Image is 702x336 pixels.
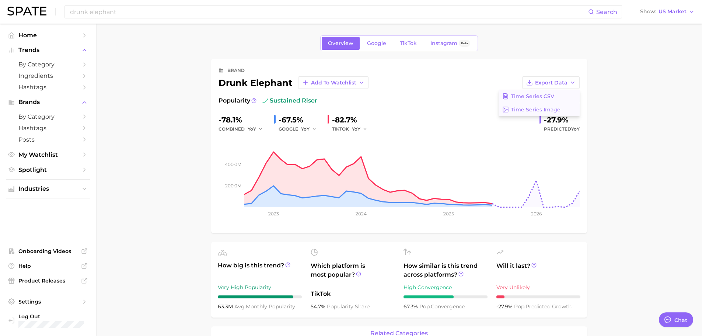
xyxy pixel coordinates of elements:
div: brand [227,66,245,75]
span: Add to Watchlist [311,80,356,86]
tspan: 2025 [443,211,454,217]
span: Industries [18,186,77,192]
div: 1 / 10 [496,295,580,298]
a: Help [6,260,90,271]
span: Time Series CSV [511,93,554,100]
div: Export Data [499,90,580,116]
span: Will it last? [496,261,580,279]
div: 6 / 10 [404,295,488,298]
span: Hashtags [18,84,77,91]
button: YoY [352,125,368,134]
span: Export Data [535,80,567,86]
tspan: 2023 [268,211,279,217]
a: Log out. Currently logged in with e-mail jenna.rody@group-ibg.com. [6,311,90,330]
span: Trends [18,47,77,53]
span: YoY [352,126,360,132]
a: by Category [6,111,90,122]
span: Predicted [544,125,580,134]
div: GOOGLE [279,125,322,134]
button: Trends [6,45,90,56]
a: by Category [6,59,90,70]
button: YoY [248,125,263,134]
a: Product Releases [6,275,90,286]
a: Posts [6,134,90,145]
div: -27.9% [544,114,580,126]
span: Which platform is most popular? [311,261,395,286]
span: YoY [571,126,580,132]
span: predicted growth [514,303,572,310]
span: by Category [18,113,77,120]
span: Search [596,8,617,15]
a: Onboarding Videos [6,246,90,257]
span: Hashtags [18,125,77,132]
a: Hashtags [6,122,90,134]
a: Spotlight [6,164,90,176]
span: by Category [18,61,77,68]
span: How similar is this trend across platforms? [404,261,488,279]
span: Beta [461,40,468,46]
button: ShowUS Market [638,7,696,17]
a: TikTok [394,37,423,50]
span: Ingredients [18,72,77,79]
span: Instagram [430,40,457,46]
span: TikTok [400,40,417,46]
img: SPATE [7,7,46,15]
abbr: popularity index [514,303,525,310]
span: 63.3m [218,303,234,310]
div: -82.7% [332,114,373,126]
span: -27.9% [496,303,514,310]
tspan: 2024 [355,211,366,217]
span: TikTok [311,290,395,298]
span: My Watchlist [18,151,77,158]
span: Spotlight [18,166,77,173]
span: Brands [18,99,77,105]
span: Settings [18,298,77,305]
a: Ingredients [6,70,90,82]
div: -67.5% [279,114,322,126]
a: Google [361,37,392,50]
span: Posts [18,136,77,143]
span: monthly popularity [234,303,295,310]
img: sustained riser [262,98,268,104]
span: popularity share [327,303,370,310]
abbr: popularity index [419,303,431,310]
span: 67.3% [404,303,419,310]
a: My Watchlist [6,149,90,160]
div: Very High Popularity [218,283,302,292]
a: InstagramBeta [424,37,476,50]
a: Overview [322,37,360,50]
div: combined [219,125,268,134]
tspan: 2026 [531,211,541,217]
div: 9 / 10 [218,295,302,298]
input: Search here for a brand, industry, or ingredient [69,6,588,18]
div: TIKTOK [332,125,373,134]
div: High Convergence [404,283,488,292]
span: US Market [659,10,687,14]
abbr: average [234,303,246,310]
span: Popularity [219,96,250,105]
span: Show [640,10,656,14]
span: YoY [248,126,256,132]
a: Home [6,30,90,41]
span: How big is this trend? [218,261,302,279]
div: drunk elephant [219,76,369,89]
span: Home [18,32,77,39]
span: Google [367,40,386,46]
button: Add to Watchlist [298,76,369,89]
span: Overview [328,40,353,46]
div: Very Unlikely [496,283,580,292]
a: Settings [6,296,90,307]
button: Brands [6,97,90,108]
a: Hashtags [6,82,90,93]
span: Time Series Image [511,107,560,113]
button: YoY [301,125,317,134]
button: Export Data [522,76,580,89]
span: Log Out [18,313,90,320]
span: convergence [419,303,465,310]
span: sustained riser [262,96,317,105]
div: -78.1% [219,114,268,126]
span: Product Releases [18,277,77,284]
span: Onboarding Videos [18,248,77,254]
button: Industries [6,183,90,194]
span: Help [18,263,77,269]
